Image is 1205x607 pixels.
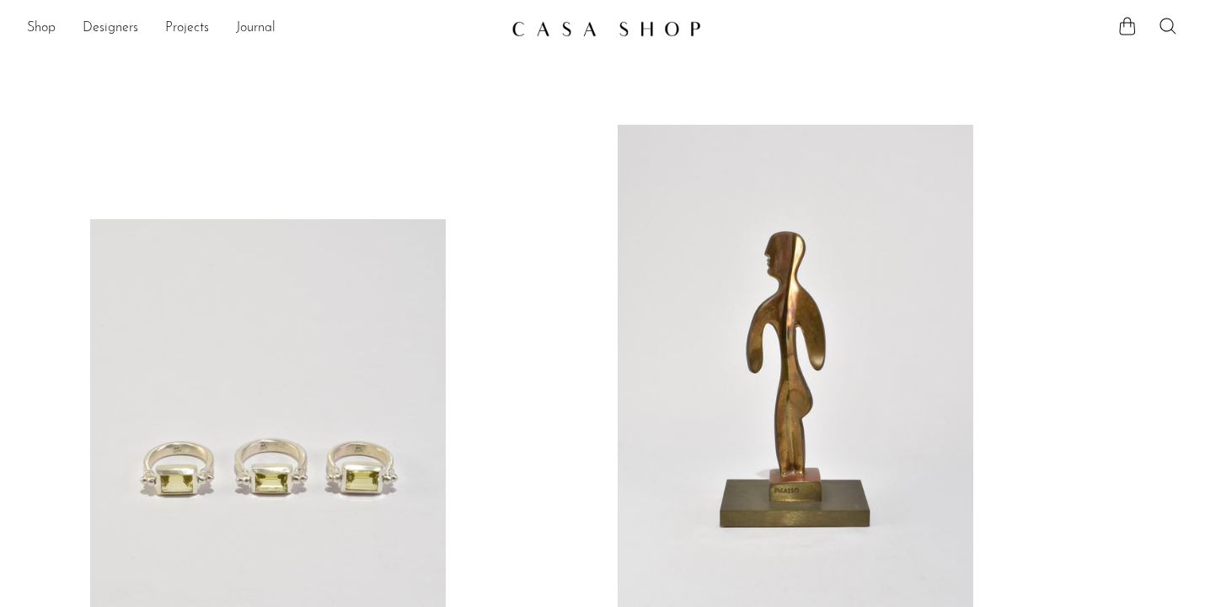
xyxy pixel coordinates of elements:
nav: Desktop navigation [27,14,498,43]
a: Shop [27,18,56,40]
a: Designers [83,18,138,40]
ul: NEW HEADER MENU [27,14,498,43]
a: Journal [236,18,276,40]
a: Projects [165,18,209,40]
